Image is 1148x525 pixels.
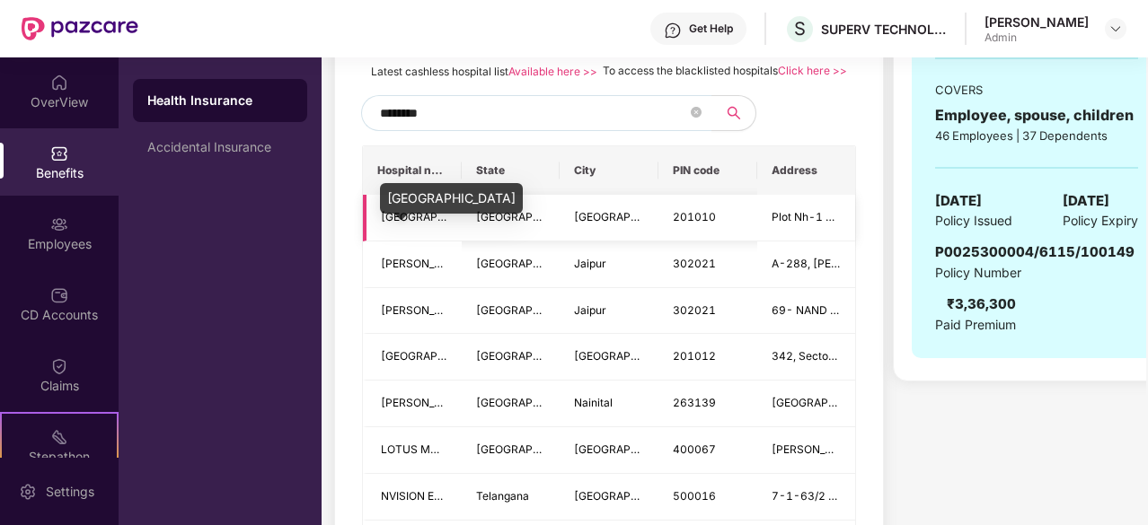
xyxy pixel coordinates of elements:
[462,381,561,427] td: Uttarakhand
[560,381,658,427] td: Nainital
[673,396,716,409] span: 263139
[574,489,686,503] span: [GEOGRAPHIC_DATA]
[985,13,1089,31] div: [PERSON_NAME]
[560,288,658,335] td: Jaipur
[19,483,37,501] img: svg+xml;base64,PHN2ZyBpZD0iU2V0dGluZy0yMHgyMCIgeG1sbnM9Imh0dHA6Ly93d3cudzMub3JnLzIwMDAvc3ZnIiB3aW...
[508,65,597,78] a: Available here >>
[50,357,68,375] img: svg+xml;base64,PHN2ZyBpZD0iQ2xhaW0iIHhtbG5zPSJodHRwOi8vd3d3LnczLm9yZy8yMDAwL3N2ZyIgd2lkdGg9IjIwIi...
[560,474,658,521] td: Hyderabad
[935,104,1138,127] div: Employee, spouse, children
[658,146,757,195] th: PIN code
[560,241,658,288] td: Jaipur
[673,349,716,363] span: 201012
[691,104,702,121] span: close-circle
[691,107,702,118] span: close-circle
[50,286,68,304] img: svg+xml;base64,PHN2ZyBpZD0iQ0RfQWNjb3VudHMiIGRhdGEtbmFtZT0iQ0QgQWNjb3VudHMiIHhtbG5zPSJodHRwOi8vd3...
[664,22,682,39] img: svg+xml;base64,PHN2ZyBpZD0iSGVscC0zMngzMiIgeG1sbnM9Imh0dHA6Ly93d3cudzMub3JnLzIwMDAvc3ZnIiB3aWR0aD...
[40,483,100,501] div: Settings
[381,349,690,363] span: [GEOGRAPHIC_DATA] & TRAUMA CENTRE [PERSON_NAME]
[476,442,588,456] span: [GEOGRAPHIC_DATA]
[772,257,936,270] span: A-288, [PERSON_NAME] Nagar
[381,489,479,503] span: NVISION EYE CARE
[462,427,561,474] td: Maharashtra
[757,146,856,195] th: Address
[673,303,716,317] span: 302021
[147,140,293,154] div: Accidental Insurance
[1108,22,1123,36] img: svg+xml;base64,PHN2ZyBpZD0iRHJvcGRvd24tMzJ4MzIiIHhtbG5zPSJodHRwOi8vd3d3LnczLm9yZy8yMDAwL3N2ZyIgd2...
[574,210,686,223] span: [GEOGRAPHIC_DATA]
[363,241,462,288] td: DR NARANG S HOSPITAL
[757,427,856,474] td: Vinayak Apartment Ground Floor Opp Vaishali Bhavan, Domino M.G.Road
[673,442,716,456] span: 400067
[381,396,746,409] span: [PERSON_NAME][GEOGRAPHIC_DATA] & RESEARCH CENTRE PVT LTD
[560,427,658,474] td: Mumbai
[363,334,462,381] td: SARVODAYA HOSPITAL & TRAUMA CENTRE VAISHALI
[772,163,842,178] span: Address
[462,474,561,521] td: Telangana
[689,22,733,36] div: Get Help
[363,288,462,335] td: VAISHALI HOSPITAL
[772,396,1091,409] span: [GEOGRAPHIC_DATA], [PERSON_NAME][GEOGRAPHIC_DATA]
[363,474,462,521] td: NVISION EYE CARE
[462,334,561,381] td: Uttar Pradesh
[757,334,856,381] td: 342, Sector 4
[673,489,716,503] span: 500016
[22,17,138,40] img: New Pazcare Logo
[50,215,68,233] img: svg+xml;base64,PHN2ZyBpZD0iRW1wbG95ZWVzIiB4bWxucz0iaHR0cDovL3d3dy53My5vcmcvMjAwMC9zdmciIHdpZHRoPS...
[50,144,68,162] img: svg+xml;base64,PHN2ZyBpZD0iQmVuZWZpdHMiIHhtbG5zPSJodHRwOi8vd3d3LnczLm9yZy8yMDAwL3N2ZyIgd2lkdGg9Ij...
[462,241,561,288] td: Rajasthan
[935,265,1021,280] span: Policy Number
[935,81,1138,99] div: COVERS
[363,195,462,241] td: AVEE HOSPITAL
[985,31,1089,45] div: Admin
[476,396,588,409] span: [GEOGRAPHIC_DATA]
[147,92,293,109] div: Health Insurance
[711,95,756,131] button: search
[757,474,856,521] td: 7-1-63/2 OPP VAISHALI APARTMENT, DHARAM KARAM ROAD
[560,334,658,381] td: Ghaziabad
[772,303,957,317] span: 69- NAND VIHAR, AMRAPALI MARG
[381,442,571,456] span: LOTUS MULTISPECIALITY HOSPITAL
[381,303,582,317] span: [PERSON_NAME][GEOGRAPHIC_DATA]
[603,64,778,77] span: To access the blacklisted hospitals
[757,288,856,335] td: 69- NAND VIHAR, AMRAPALI MARG
[377,163,447,178] span: Hospital name
[476,210,588,223] span: [GEOGRAPHIC_DATA]
[462,146,561,195] th: State
[935,190,982,212] span: [DATE]
[462,288,561,335] td: Rajasthan
[1063,190,1109,212] span: [DATE]
[673,210,716,223] span: 201010
[476,349,588,363] span: [GEOGRAPHIC_DATA]
[772,489,1111,503] span: 7-1-63/2 [PERSON_NAME][STREET_ADDRESS][PERSON_NAME]
[476,303,588,317] span: [GEOGRAPHIC_DATA]
[476,489,529,503] span: Telangana
[371,65,508,78] span: Latest cashless hospital list
[757,381,856,427] td: Anandi Tower, Nh87, Vaishali Colony
[947,293,1016,315] div: ₹3,36,300
[778,64,847,77] a: Click here >>
[574,442,686,456] span: [GEOGRAPHIC_DATA]
[363,427,462,474] td: LOTUS MULTISPECIALITY HOSPITAL
[574,349,686,363] span: [GEOGRAPHIC_DATA]
[574,396,613,409] span: Nainital
[560,146,658,195] th: City
[821,21,947,38] div: SUPERV TECHNOLOGIES PRIVATE LIMITED
[673,257,716,270] span: 302021
[1063,211,1138,231] span: Policy Expiry
[574,303,606,317] span: Jaipur
[794,18,806,39] span: S
[476,257,588,270] span: [GEOGRAPHIC_DATA]
[772,349,843,363] span: 342, Sector 4
[50,428,68,446] img: svg+xml;base64,PHN2ZyB4bWxucz0iaHR0cDovL3d3dy53My5vcmcvMjAwMC9zdmciIHdpZHRoPSIyMSIgaGVpZ2h0PSIyMC...
[711,106,755,120] span: search
[381,257,582,270] span: [PERSON_NAME][GEOGRAPHIC_DATA]
[935,211,1012,231] span: Policy Issued
[935,315,1016,335] span: Paid Premium
[363,381,462,427] td: BRIJ LAL HOSPITAL & RESEARCH CENTRE PVT LTD
[757,195,856,241] td: Plot Nh-1 Sector- 06, Vaishali Extension, Ramprastha Greens
[380,183,523,214] div: [GEOGRAPHIC_DATA]
[560,195,658,241] td: Ghaziabad
[363,146,462,195] th: Hospital name
[757,241,856,288] td: A-288, Vaishali Nagar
